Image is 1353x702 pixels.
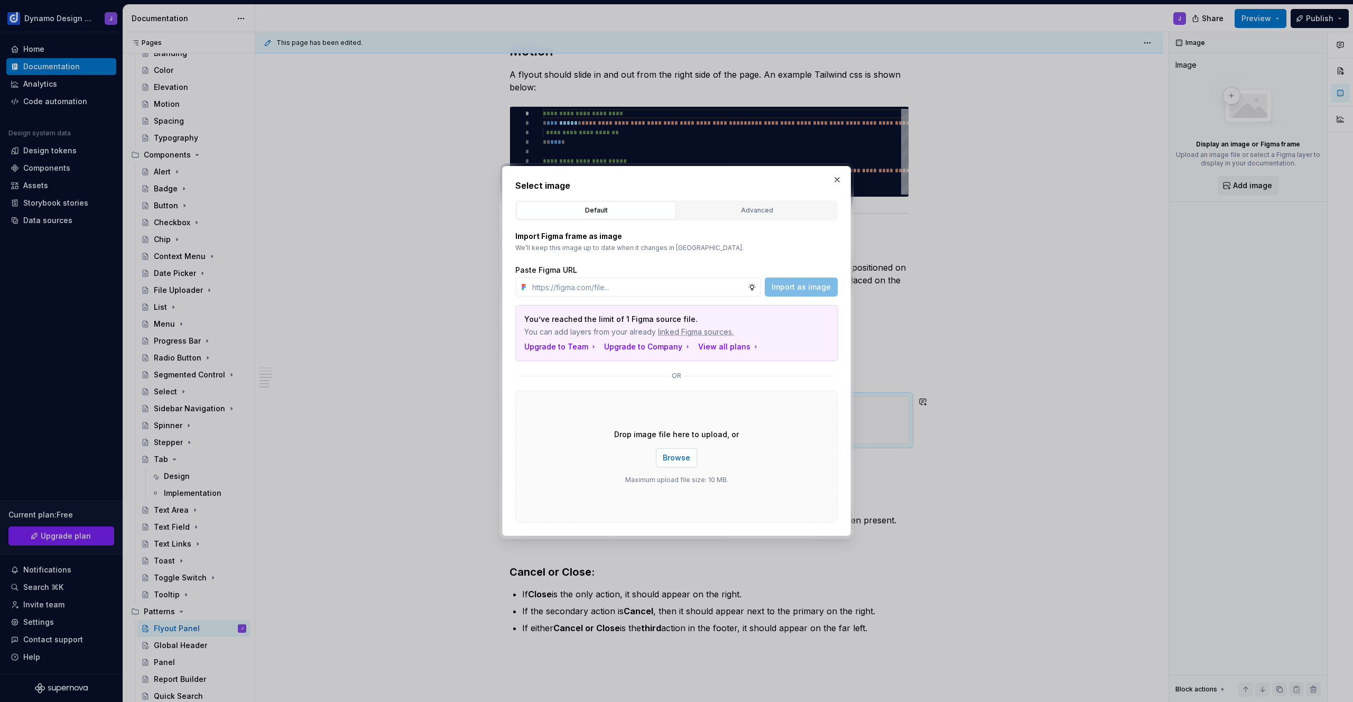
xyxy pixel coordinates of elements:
[520,205,672,216] div: Default
[515,244,838,252] p: We’ll keep this image up to date when it changes in [GEOGRAPHIC_DATA].
[524,327,755,337] span: You can add layers from your already
[614,429,739,440] p: Drop image file here to upload, or
[658,327,734,337] span: linked Figma sources.
[681,205,833,216] div: Advanced
[524,341,598,352] button: Upgrade to Team
[656,448,697,467] button: Browse
[625,476,728,484] p: Maximum upload file size: 10 MB.
[515,231,838,242] p: Import Figma frame as image
[604,341,692,352] button: Upgrade to Company
[698,341,760,352] button: View all plans
[515,265,577,275] label: Paste Figma URL
[524,314,755,325] p: You’ve reached the limit of 1 Figma source file.
[515,179,838,192] h2: Select image
[528,278,748,297] input: https://figma.com/file...
[672,372,681,380] p: or
[663,452,690,463] span: Browse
